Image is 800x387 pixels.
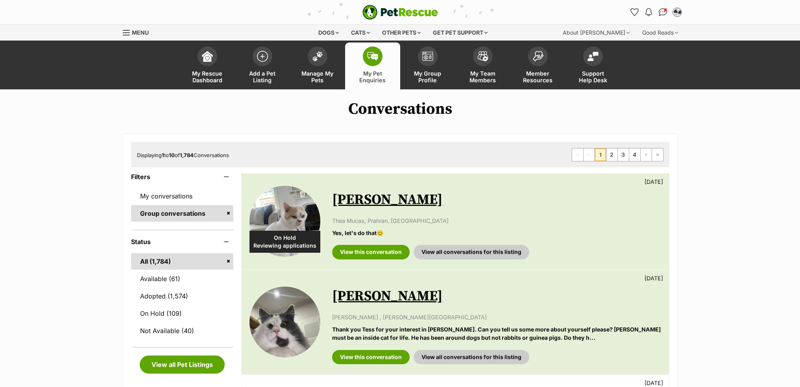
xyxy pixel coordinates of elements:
button: Notifications [643,6,655,19]
a: [PERSON_NAME] [332,287,443,305]
a: Next page [641,148,652,161]
p: [DATE] [645,379,663,387]
a: All (1,784) [131,253,234,270]
a: Page 3 [618,148,629,161]
a: PetRescue [362,5,438,20]
a: [PERSON_NAME] [332,191,443,209]
span: Add a Pet Listing [245,70,280,83]
div: About [PERSON_NAME] [557,25,635,41]
p: [DATE] [645,274,663,282]
div: On Hold [249,231,320,253]
a: My Pet Enquiries [345,43,400,89]
span: My Pet Enquiries [355,70,390,83]
span: Manage My Pets [300,70,335,83]
a: Last page [652,148,663,161]
a: Group conversations [131,205,234,222]
div: Get pet support [427,25,493,41]
a: Page 4 [629,148,640,161]
a: My conversations [131,188,234,204]
p: Yes, let's do that😊 [332,229,661,237]
a: My Group Profile [400,43,455,89]
img: manage-my-pets-icon-02211641906a0b7f246fdf0571729dbe1e7629f14944591b6c1af311fb30b64b.svg [312,51,323,61]
a: On Hold (109) [131,305,234,322]
a: My Team Members [455,43,510,89]
p: [PERSON_NAME] , [PERSON_NAME][GEOGRAPHIC_DATA] [332,313,661,321]
span: My Rescue Dashboard [190,70,225,83]
img: logo-e224e6f780fb5917bec1dbf3a21bbac754714ae5b6737aabdf751b685950b380.svg [362,5,438,20]
button: My account [671,6,684,19]
a: Menu [123,25,154,39]
a: Available (61) [131,270,234,287]
a: View this conversation [332,245,410,259]
a: Support Help Desk [565,43,621,89]
img: member-resources-icon-8e73f808a243e03378d46382f2149f9095a855e16c252ad45f914b54edf8863c.svg [532,51,543,61]
img: chat-41dd97257d64d25036548639549fe6c8038ab92f7586957e7f3b1b290dea8141.svg [659,8,667,16]
p: [DATE] [645,178,663,186]
a: Member Resources [510,43,565,89]
div: Cats [345,25,375,41]
span: Page 1 [595,148,606,161]
strong: 10 [169,152,175,158]
img: help-desk-icon-fdf02630f3aa405de69fd3d07c3f3aa587a6932b1a1747fa1d2bba05be0121f9.svg [588,52,599,61]
p: Thea Mucas, Prahran, [GEOGRAPHIC_DATA] [332,217,661,225]
a: Page 2 [606,148,617,161]
img: pet-enquiries-icon-7e3ad2cf08bfb03b45e93fb7055b45f3efa6380592205ae92323e6603595dc1f.svg [367,52,378,61]
span: My Group Profile [410,70,445,83]
p: Thank you Tess for your interest in [PERSON_NAME]. Can you tell us some more about yourself pleas... [332,325,661,342]
span: Support Help Desk [575,70,611,83]
span: Menu [132,29,149,36]
a: View all conversations for this listing [414,245,529,259]
a: View all Pet Listings [140,356,225,374]
img: Blair [249,287,320,357]
strong: 1 [162,152,164,158]
a: Add a Pet Listing [235,43,290,89]
div: Other pets [377,25,426,41]
img: group-profile-icon-3fa3cf56718a62981997c0bc7e787c4b2cf8bcc04b72c1350f741eb67cf2f40e.svg [422,52,433,61]
a: Favourites [628,6,641,19]
a: Manage My Pets [290,43,345,89]
ul: Account quick links [628,6,684,19]
div: Dogs [313,25,344,41]
nav: Pagination [572,148,663,161]
img: notifications-46538b983faf8c2785f20acdc204bb7945ddae34d4c08c2a6579f10ce5e182be.svg [645,8,652,16]
img: catherine blew profile pic [673,8,681,16]
a: My Rescue Dashboard [180,43,235,89]
img: team-members-icon-5396bd8760b3fe7c0b43da4ab00e1e3bb1a5d9ba89233759b79545d2d3fc5d0d.svg [477,51,488,61]
strong: 1,784 [180,152,194,158]
div: Good Reads [637,25,684,41]
header: Status [131,238,234,245]
span: My Team Members [465,70,501,83]
a: Adopted (1,574) [131,288,234,304]
img: dashboard-icon-eb2f2d2d3e046f16d808141f083e7271f6b2e854fb5c12c21221c1fb7104beca.svg [202,51,213,62]
a: Not Available (40) [131,322,234,339]
img: add-pet-listing-icon-0afa8454b4691262ce3f59096e99ab1cd57d4a30225e0717b998d2c9b9846f56.svg [257,51,268,62]
a: View this conversation [332,350,410,364]
span: Displaying to of Conversations [137,152,229,158]
span: Member Resources [520,70,556,83]
a: View all conversations for this listing [414,350,529,364]
span: Reviewing applications [249,242,320,250]
span: First page [572,148,583,161]
header: Filters [131,173,234,180]
a: Conversations [657,6,669,19]
img: Gary [249,186,320,257]
span: Previous page [584,148,595,161]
